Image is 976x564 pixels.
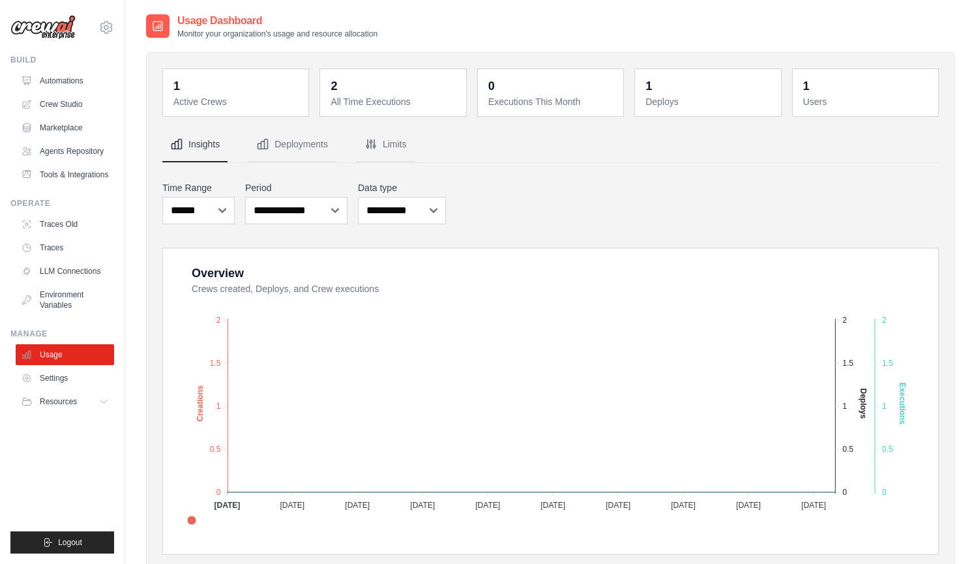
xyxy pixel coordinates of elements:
[736,501,761,510] tspan: [DATE]
[196,385,205,422] text: Creations
[882,488,887,497] tspan: 0
[16,237,114,258] a: Traces
[162,181,235,194] label: Time Range
[16,70,114,91] a: Automations
[192,264,244,282] div: Overview
[16,344,114,365] a: Usage
[16,117,114,138] a: Marketplace
[10,531,114,554] button: Logout
[173,95,301,108] dt: Active Crews
[358,181,446,194] label: Data type
[10,329,114,339] div: Manage
[10,55,114,65] div: Build
[842,402,847,411] tspan: 1
[16,94,114,115] a: Crew Studio
[898,383,907,424] text: Executions
[216,316,221,325] tspan: 2
[162,127,228,162] button: Insights
[16,284,114,316] a: Environment Variables
[210,359,221,368] tspan: 1.5
[173,77,180,95] div: 1
[210,445,221,454] tspan: 0.5
[540,501,565,510] tspan: [DATE]
[671,501,696,510] tspan: [DATE]
[58,537,82,548] span: Logout
[331,95,458,108] dt: All Time Executions
[216,488,221,497] tspan: 0
[842,359,853,368] tspan: 1.5
[16,214,114,235] a: Traces Old
[16,164,114,185] a: Tools & Integrations
[177,13,377,29] h2: Usage Dashboard
[245,181,348,194] label: Period
[16,368,114,389] a: Settings
[488,95,615,108] dt: Executions This Month
[248,127,336,162] button: Deployments
[488,77,495,95] div: 0
[16,141,114,162] a: Agents Repository
[177,29,377,39] p: Monitor your organization's usage and resource allocation
[40,396,77,407] span: Resources
[803,77,810,95] div: 1
[16,391,114,412] button: Resources
[801,501,826,510] tspan: [DATE]
[162,127,939,162] nav: Tabs
[10,15,76,40] img: Logo
[842,316,847,325] tspan: 2
[606,501,630,510] tspan: [DATE]
[645,77,652,95] div: 1
[842,488,847,497] tspan: 0
[16,261,114,282] a: LLM Connections
[475,501,500,510] tspan: [DATE]
[216,402,221,411] tspan: 1
[882,445,893,454] tspan: 0.5
[842,445,853,454] tspan: 0.5
[645,95,773,108] dt: Deploys
[882,402,887,411] tspan: 1
[331,77,337,95] div: 2
[357,127,415,162] button: Limits
[859,389,868,419] text: Deploys
[410,501,435,510] tspan: [DATE]
[882,359,893,368] tspan: 1.5
[192,282,923,295] dt: Crews created, Deploys, and Crew executions
[803,95,930,108] dt: Users
[10,198,114,209] div: Operate
[280,501,304,510] tspan: [DATE]
[882,316,887,325] tspan: 2
[345,501,370,510] tspan: [DATE]
[214,501,240,510] tspan: [DATE]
